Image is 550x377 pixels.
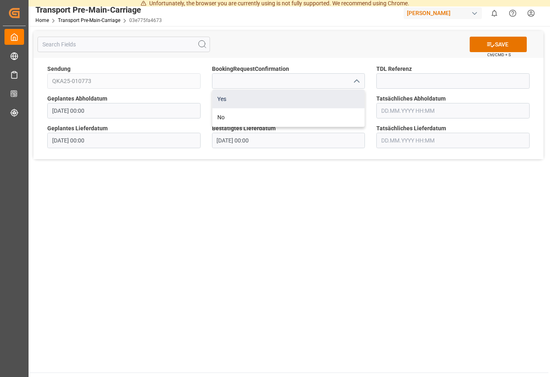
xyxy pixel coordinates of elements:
[404,7,482,19] div: [PERSON_NAME]
[376,133,530,148] input: DD.MM.YYYY HH:MM
[470,37,527,52] button: SAVE
[376,124,446,133] span: Tatsächliches Lieferdatum
[212,133,365,148] input: DD.MM.YYYY HH:MM
[404,5,485,21] button: [PERSON_NAME]
[35,4,162,16] div: Transport Pre-Main-Carriage
[212,65,289,73] span: BookingRequestConfirmation
[212,108,365,127] div: No
[47,124,108,133] span: Geplantes Lieferdatum
[212,90,365,108] div: Yes
[376,94,446,103] span: Tatsächliches Abholdatum
[376,103,530,118] input: DD.MM.YYYY HH:MM
[47,94,107,103] span: Geplantes Abholdatum
[35,18,49,23] a: Home
[212,124,276,133] span: Bestätigtes Lieferdatum
[47,103,201,118] input: DD.MM.YYYY HH:MM
[485,4,504,22] button: show 0 new notifications
[504,4,522,22] button: Help Center
[58,18,120,23] a: Transport Pre-Main-Carriage
[47,65,71,73] span: Sendung
[376,65,412,73] span: TDL Referenz
[38,37,210,52] input: Search Fields
[47,133,201,148] input: DD.MM.YYYY HH:MM
[487,52,511,58] span: Ctrl/CMD + S
[350,75,362,88] button: close menu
